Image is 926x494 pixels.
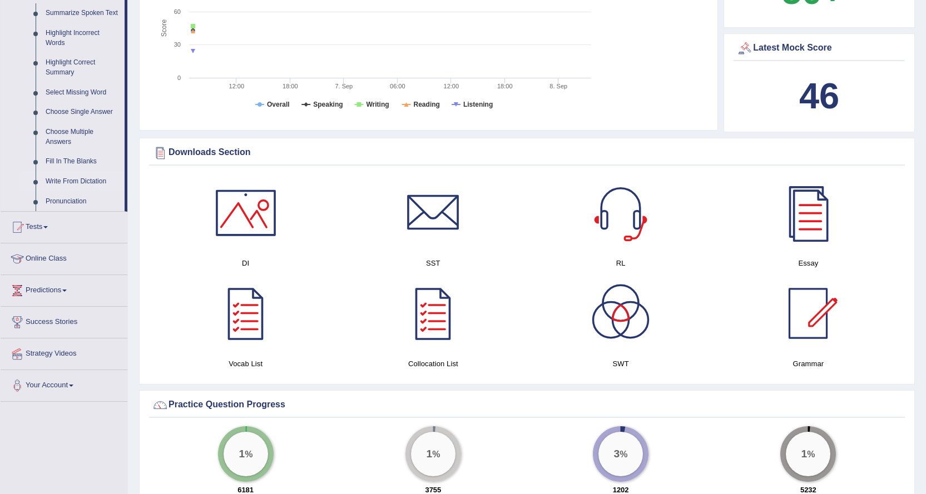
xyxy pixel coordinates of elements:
[613,486,629,494] strong: 1202
[444,83,459,89] text: 12:00
[157,358,334,370] h4: Vocab List
[41,23,125,53] a: Highlight Incorrect Words
[614,447,620,460] big: 3
[41,172,125,192] a: Write From Dictation
[41,83,125,103] a: Select Missing Word
[1,338,127,366] a: Strategy Videos
[239,447,245,460] big: 1
[157,257,334,269] h4: DI
[497,83,513,89] text: 18:00
[411,432,455,476] div: %
[463,101,493,108] tspan: Listening
[229,83,245,89] text: 12:00
[283,83,298,89] text: 18:00
[41,3,125,23] a: Summarize Spoken Text
[549,83,567,89] tspan: 8. Sep
[41,102,125,122] a: Choose Single Answer
[267,101,290,108] tspan: Overall
[533,358,709,370] h4: SWT
[41,122,125,152] a: Choose Multiple Answers
[414,101,440,108] tspan: Reading
[736,40,902,57] div: Latest Mock Score
[41,53,125,82] a: Highlight Correct Summary
[425,486,441,494] strong: 3755
[160,19,168,37] tspan: Score
[1,243,127,271] a: Online Class
[720,257,897,269] h4: Essay
[152,144,902,161] div: Downloads Section
[41,152,125,172] a: Fill In The Blanks
[1,212,127,239] a: Tests
[345,257,521,269] h4: SST
[1,307,127,335] a: Success Stories
[41,192,125,212] a: Pronunciation
[152,397,902,413] div: Practice Question Progress
[1,370,127,398] a: Your Account
[426,447,432,460] big: 1
[786,432,830,476] div: %
[313,101,343,108] tspan: Speaking
[1,275,127,303] a: Predictions
[224,432,268,476] div: %
[801,447,808,460] big: 1
[800,486,816,494] strong: 5232
[345,358,521,370] h4: Collocation List
[366,101,389,108] tspan: Writing
[533,257,709,269] h4: RL
[598,432,643,476] div: %
[174,8,181,15] text: 60
[174,41,181,48] text: 30
[390,83,405,89] text: 06:00
[720,358,897,370] h4: Grammar
[799,76,839,116] b: 46
[335,83,353,89] tspan: 7. Sep
[177,74,181,81] text: 0
[237,486,254,494] strong: 6181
